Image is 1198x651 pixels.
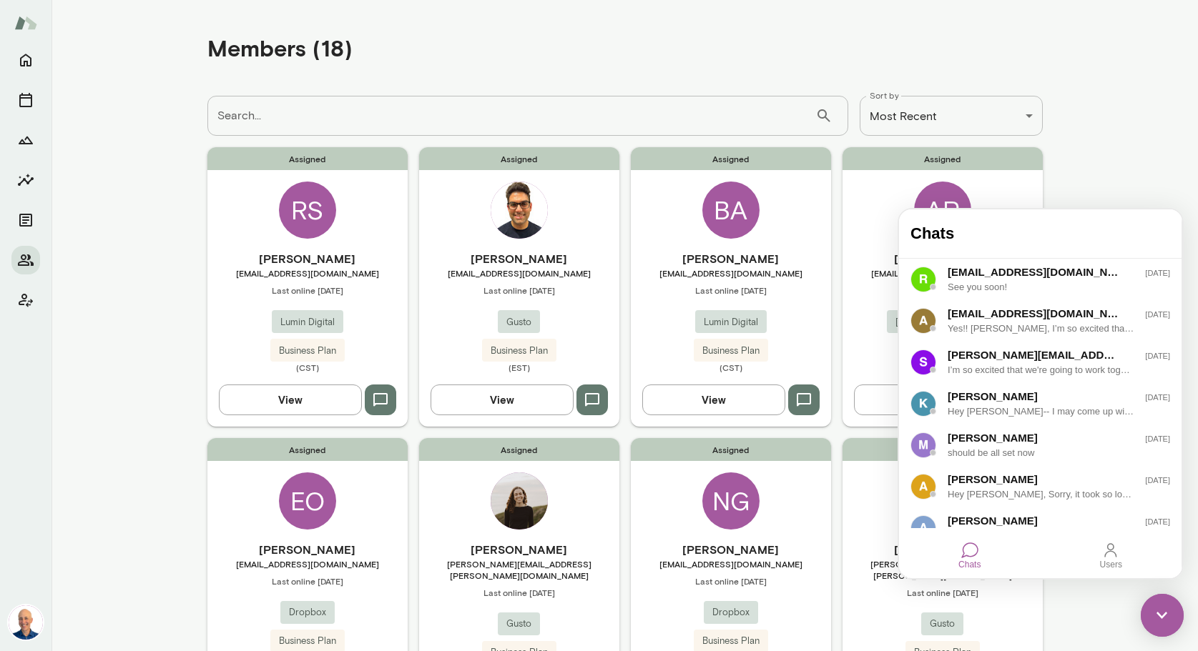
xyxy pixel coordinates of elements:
span: Assigned [843,147,1043,170]
span: Business Plan [694,634,768,648]
h6: [PERSON_NAME] [419,541,619,558]
div: [PERSON_NAME] [49,262,221,278]
button: Client app [11,286,40,314]
div: Hey [PERSON_NAME], Sorry, it took so long. My trip to see my family changed a little and I wasn't... [49,278,235,292]
h6: [PERSON_NAME] [631,250,831,267]
span: Last online [DATE] [843,284,1043,296]
span: Last online [DATE] [207,575,408,587]
div: See you soon! [49,71,235,85]
div: RS [279,182,336,239]
button: View [854,384,997,414]
span: Dropbox [280,605,335,620]
span: Lumin Digital [695,315,767,329]
h6: [PERSON_NAME] [631,541,831,558]
img: data:image/png;base64,iVBORw0KGgoAAAANSUhEUgAAAMgAAADICAYAAACtWK6eAAAAAXNSR0IArs4c6QAADflJREFUeF7... [11,264,37,290]
span: Business Plan [270,344,345,358]
img: Aman Bhatia [491,182,548,239]
span: [DATE] [221,143,271,151]
span: Lumin Digital [272,315,343,329]
img: data:image/png;base64,iVBORw0KGgoAAAANSUhEUgAAAMgAAADICAYAAACtWK6eAAAAAXNSR0IArs4c6QAADaBJREFUeF7... [11,306,37,332]
button: Home [11,46,40,74]
span: Last online [DATE] [843,587,1043,598]
button: Members [11,246,40,274]
h6: [PERSON_NAME] [843,250,1043,267]
span: Business Plan [482,344,556,358]
h6: [PERSON_NAME] [207,250,408,267]
span: Assigned [419,147,619,170]
div: Hey [PERSON_NAME]-- I may come up with some other more workbook-like resources, but I would recom... [49,195,235,209]
div: [EMAIL_ADDRESS][DOMAIN_NAME] [49,55,221,71]
img: Sarah Jacobson [491,472,548,530]
span: [EMAIL_ADDRESS][DOMAIN_NAME] [207,267,408,279]
span: Gusto [921,617,963,631]
div: Chats [62,332,79,349]
div: BA [702,182,760,239]
span: Last online [DATE] [419,284,619,296]
span: [DATE] [221,60,271,68]
div: Users [203,332,220,349]
div: should be all set now [49,237,235,251]
div: [PERSON_NAME] [49,179,221,195]
button: Growth Plan [11,126,40,154]
div: [PERSON_NAME] [49,304,221,319]
div: [PERSON_NAME] [49,221,221,237]
span: Gusto [498,617,540,631]
div: AP [914,182,971,239]
span: [DATE] [221,184,271,192]
img: data:image/png;base64,iVBORw0KGgoAAAANSUhEUgAAAMgAAADICAYAAACtWK6eAAAAAXNSR0IArs4c6QAAC81JREFUeF7... [11,182,37,207]
span: Last online [DATE] [631,575,831,587]
img: data:image/png;base64,iVBORw0KGgoAAAANSUhEUgAAAMgAAADICAYAAACtWK6eAAAAAXNSR0IArs4c6QAAC0ZJREFUeF7... [11,57,37,83]
span: (CST) [631,362,831,373]
span: [GEOGRAPHIC_DATA] [887,315,998,329]
div: Most Recent [860,96,1043,136]
span: [PERSON_NAME][EMAIL_ADDRESS][PERSON_NAME][DOMAIN_NAME] [843,558,1043,581]
span: Last online [DATE] [207,284,408,296]
div: [PERSON_NAME][EMAIL_ADDRESS][PERSON_NAME][DOMAIN_NAME] [49,138,221,154]
button: View [431,384,574,414]
span: Assigned [419,438,619,461]
span: Assigned [631,147,831,170]
div: NG [702,472,760,530]
button: Insights [11,166,40,194]
span: Assigned [843,438,1043,461]
h4: Chats [11,15,271,34]
div: Users [201,349,223,359]
button: Documents [11,206,40,234]
div: Chats [59,349,82,359]
span: [PERSON_NAME][EMAIL_ADDRESS][PERSON_NAME][DOMAIN_NAME] [419,558,619,581]
span: (CST) [207,362,408,373]
h6: [PERSON_NAME] [419,250,619,267]
span: [EMAIL_ADDRESS][DOMAIN_NAME] [631,267,831,279]
span: Last online [DATE] [419,587,619,598]
span: [EMAIL_ADDRESS][DOMAIN_NAME] [207,558,408,570]
label: Sort by [870,89,899,101]
button: View [219,384,362,414]
span: [EMAIL_ADDRESS][DOMAIN_NAME] [843,267,1043,279]
span: Business Plan [270,634,345,648]
img: data:image/png;base64,iVBORw0KGgoAAAANSUhEUgAAAMgAAADICAYAAACtWK6eAAAAAXNSR0IArs4c6QAADh9JREFUeF7... [11,99,37,124]
h6: [PERSON_NAME] [207,541,408,558]
img: Mento [14,9,37,36]
span: [DATE] [221,101,271,109]
span: Gusto [498,315,540,329]
span: (EST) [419,362,619,373]
span: [EMAIL_ADDRESS][DOMAIN_NAME] [631,558,831,570]
span: (CST) [843,362,1043,373]
div: [EMAIL_ADDRESS][DOMAIN_NAME] [49,96,221,112]
span: Dropbox [704,605,758,620]
img: data:image/png;base64,iVBORw0KGgoAAAANSUhEUgAAAMgAAADICAYAAACtWK6eAAAAAXNSR0IArs4c6QAADkVJREFUeF7... [11,223,37,249]
span: Business Plan [694,344,768,358]
span: Assigned [207,438,408,461]
div: I’m so excited that we're going to work together! We'll use our first session to get to know each... [49,154,235,168]
div: Yes!! [PERSON_NAME], I’m so excited that we're going to work together! We'll use our first sessio... [49,112,235,126]
span: [DATE] [221,226,271,234]
img: Mark Lazen [9,605,43,640]
div: EO [279,472,336,530]
span: Assigned [631,438,831,461]
img: data:image/png;base64,iVBORw0KGgoAAAANSUhEUgAAAMgAAADICAYAAACtWK6eAAAAAXNSR0IArs4c6QAAD3hJREFUeF7... [11,140,37,166]
span: [DATE] [221,309,271,317]
h4: Members (18) [207,34,353,61]
span: Assigned [207,147,408,170]
span: Last online [DATE] [631,284,831,296]
h6: [PERSON_NAME] [843,541,1043,558]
